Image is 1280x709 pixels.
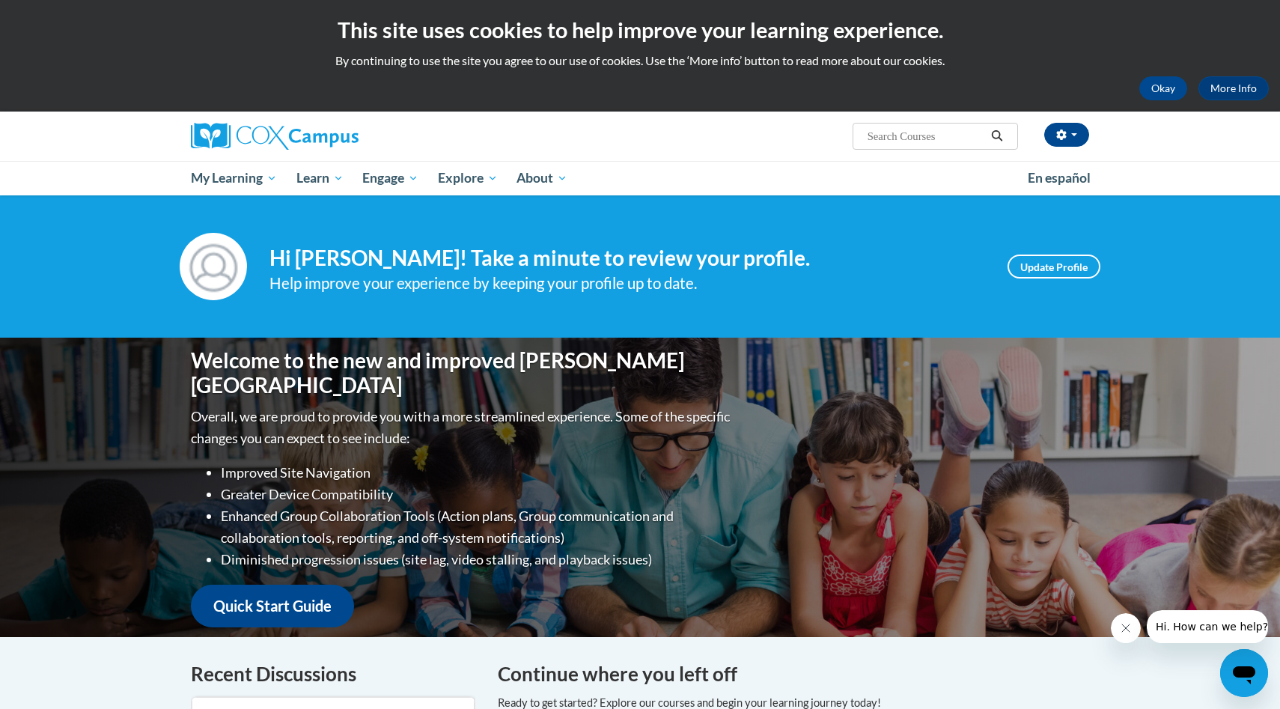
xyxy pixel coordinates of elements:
button: Account Settings [1044,123,1089,147]
iframe: Button to launch messaging window [1220,649,1268,697]
a: My Learning [181,161,287,195]
span: Explore [438,169,498,187]
a: En español [1018,162,1100,194]
span: My Learning [191,169,277,187]
p: Overall, we are proud to provide you with a more streamlined experience. Some of the specific cha... [191,406,734,449]
button: Search [986,127,1008,145]
span: About [516,169,567,187]
iframe: Close message [1111,613,1141,643]
h4: Continue where you left off [498,660,1089,689]
iframe: Message from company [1147,610,1268,643]
a: More Info [1198,76,1269,100]
h2: This site uses cookies to help improve your learning experience. [11,15,1269,45]
a: Engage [353,161,428,195]
h1: Welcome to the new and improved [PERSON_NAME][GEOGRAPHIC_DATA] [191,348,734,398]
p: By continuing to use the site you agree to our use of cookies. Use the ‘More info’ button to read... [11,52,1269,69]
h4: Recent Discussions [191,660,475,689]
a: Update Profile [1008,255,1100,279]
span: En español [1028,170,1091,186]
img: Profile Image [180,233,247,300]
div: Help improve your experience by keeping your profile up to date. [269,271,985,296]
a: Learn [287,161,353,195]
li: Improved Site Navigation [221,462,734,484]
button: Okay [1139,76,1187,100]
a: About [508,161,578,195]
img: Cox Campus [191,123,359,150]
h4: Hi [PERSON_NAME]! Take a minute to review your profile. [269,246,985,271]
li: Enhanced Group Collaboration Tools (Action plans, Group communication and collaboration tools, re... [221,505,734,549]
li: Greater Device Compatibility [221,484,734,505]
a: Cox Campus [191,123,475,150]
div: Main menu [168,161,1112,195]
a: Quick Start Guide [191,585,354,627]
input: Search Courses [866,127,986,145]
span: Learn [296,169,344,187]
li: Diminished progression issues (site lag, video stalling, and playback issues) [221,549,734,570]
a: Explore [428,161,508,195]
span: Engage [362,169,418,187]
